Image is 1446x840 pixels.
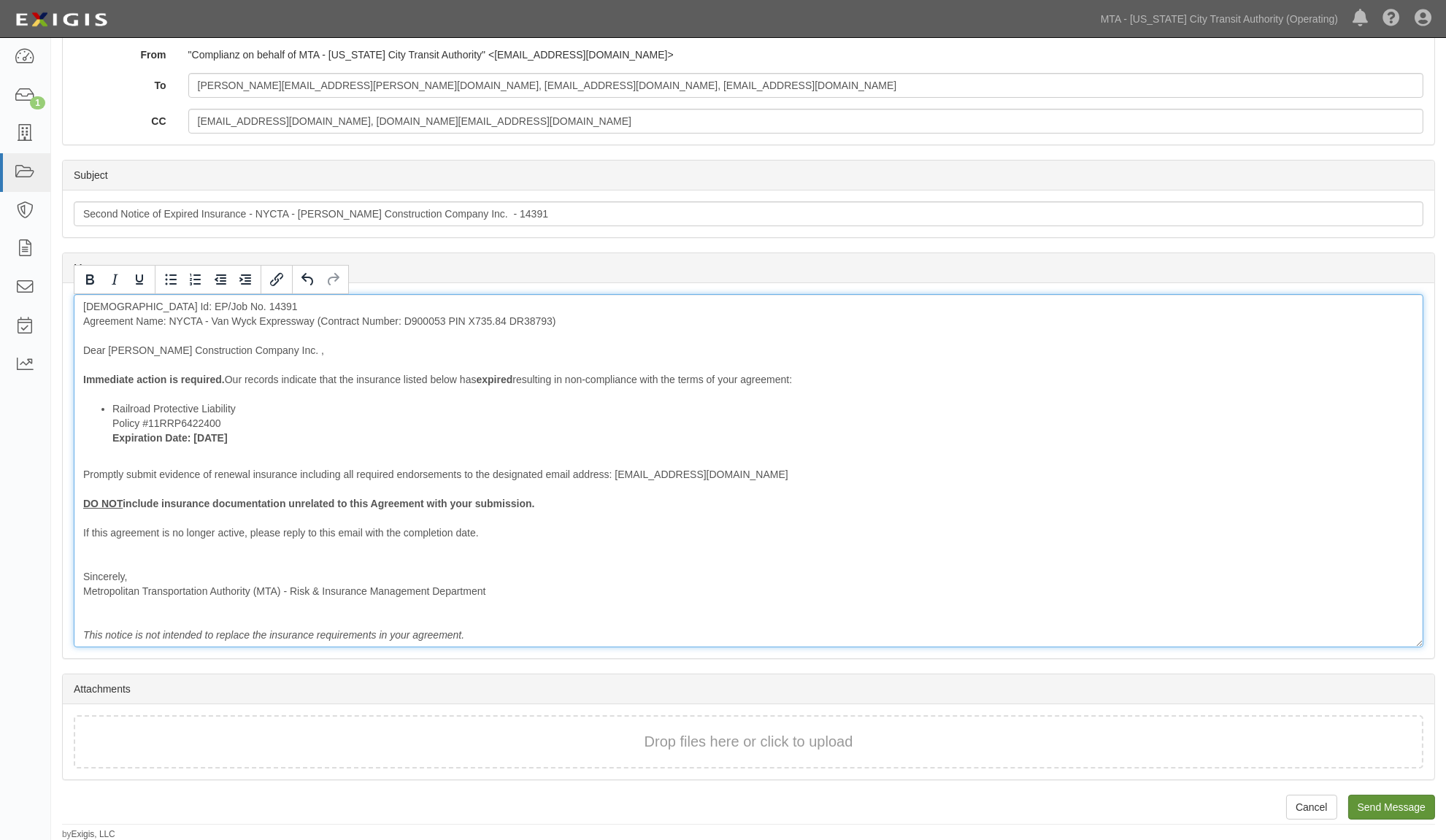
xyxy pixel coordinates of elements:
div: [DEMOGRAPHIC_DATA] Id: EP/Job No. 14391 Agreement Name: NYCTA - Van Wyck Expressway (Contract Num... [74,294,1423,647]
button: Decrease indent [208,267,233,292]
input: Separate multiple email addresses with a comma [188,73,1423,98]
div: Subject [63,161,1434,190]
b: include insurance documentation unrelated to this Agreement with your submission. [83,498,534,509]
img: logo-5460c22ac91f19d4615b14bd174203de0afe785f0fc80cf4dbbc73dc1793850b.png [11,7,112,33]
li: Railroad Protective Liability Policy #11RRP6422400 [112,401,1414,445]
div: 1 [30,96,45,109]
button: Numbered list [183,267,208,292]
button: Italic [102,267,127,292]
b: Expiration Date: [DATE] [112,432,228,444]
label: To [63,73,177,93]
button: Bullet list [158,267,183,292]
u: DO NOT [83,498,123,509]
a: MTA - [US_STATE] City Transit Authority (Operating) [1093,4,1345,34]
button: Bold [77,267,102,292]
button: Insert/edit link [264,267,289,292]
b: Immediate action is required. [83,374,225,385]
strong: From [141,49,166,61]
i: This notice is not intended to replace the insurance requirements in your agreement. [83,629,464,641]
button: Undo [296,267,320,292]
b: expired [476,374,512,385]
div: "Complianz on behalf of MTA - [US_STATE] City Transit Authority" <[EMAIL_ADDRESS][DOMAIN_NAME]> [177,47,1434,62]
button: Underline [127,267,152,292]
a: Exigis, LLC [72,829,115,839]
input: Send Message [1348,795,1435,820]
input: Separate multiple email addresses with a comma [188,109,1423,134]
i: Help Center - Complianz [1382,10,1400,28]
a: Cancel [1286,795,1337,820]
label: CC [63,109,177,128]
button: Redo [320,267,345,292]
button: Increase indent [233,267,258,292]
div: Message [63,253,1434,283]
div: Attachments [63,674,1434,704]
button: Drop files here or click to upload [645,731,853,752]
